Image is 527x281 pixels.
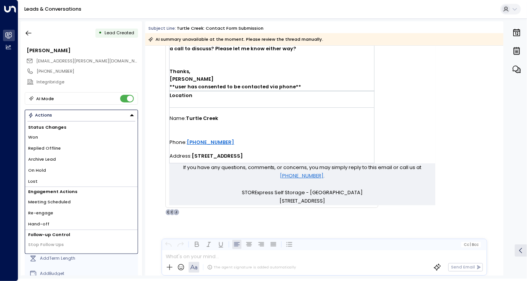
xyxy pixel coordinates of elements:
div: • [98,27,102,38]
strong: Hello, I have several buyers that are interested in purchasing storage businesses in the area, an... [170,7,373,90]
div: C [169,209,175,215]
div: The agent signature is added automatically [207,265,296,270]
div: Q [165,209,171,215]
span: Stop Follow Ups [28,241,64,248]
span: Lead Created [105,30,134,36]
a: Leads & Conversations [24,6,81,12]
button: Redo [176,240,185,249]
button: Actions [25,110,138,121]
button: Cc|Bcc [461,242,481,247]
div: J [173,209,179,215]
strong: Location [170,92,192,99]
span: Subject Line: [148,25,176,31]
div: Button group with a nested menu [25,110,138,121]
span: Replied Offline [28,145,61,152]
a: [PHONE_NUMBER] [280,172,324,180]
span: | [470,243,471,247]
span: Hand-off [28,221,49,227]
span: On Hold [28,167,46,174]
strong: [STREET_ADDRESS] [192,153,243,159]
span: Name: [170,112,186,125]
div: AddTerm Length [40,255,135,262]
span: Re-engage [28,210,53,216]
span: [STREET_ADDRESS] [279,197,325,205]
div: Integribridge [37,79,138,85]
button: Undo [164,240,173,249]
div: Turtle Creek: Contact Form Submission [177,25,263,32]
strong: Turtle Creek [186,115,218,121]
span: Meeting Scheduled [28,199,71,205]
div: AI Mode [36,95,54,102]
span: Address: [170,149,192,163]
span: Create Follow Up [28,252,66,259]
span: If you have any questions, comments, or concerns, you may simply reply to this email or call us at . [169,163,435,180]
h1: Status Changes [25,123,138,132]
span: Won [28,134,38,140]
span: Lost [28,178,38,185]
div: Actions [28,112,52,118]
div: [PHONE_NUMBER] [37,68,138,75]
span: STORExpress Self Storage - [GEOGRAPHIC_DATA] [242,188,363,197]
span: jordan.visser@integribridge.com [36,58,138,64]
div: [PERSON_NAME] [27,47,138,54]
h1: Follow-up Control [25,230,138,239]
a: [PHONE_NUMBER] [187,137,234,148]
span: Archive Lead [28,156,56,163]
div: AI summary unavailable at the moment. Please review the thread manually. [148,35,323,43]
h1: Engagement Actions [25,187,138,196]
span: Phone: [170,136,187,149]
span: Cc Bcc [464,243,479,247]
span: [EMAIL_ADDRESS][PERSON_NAME][DOMAIN_NAME] [36,58,145,64]
div: AddBudget [40,270,135,277]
